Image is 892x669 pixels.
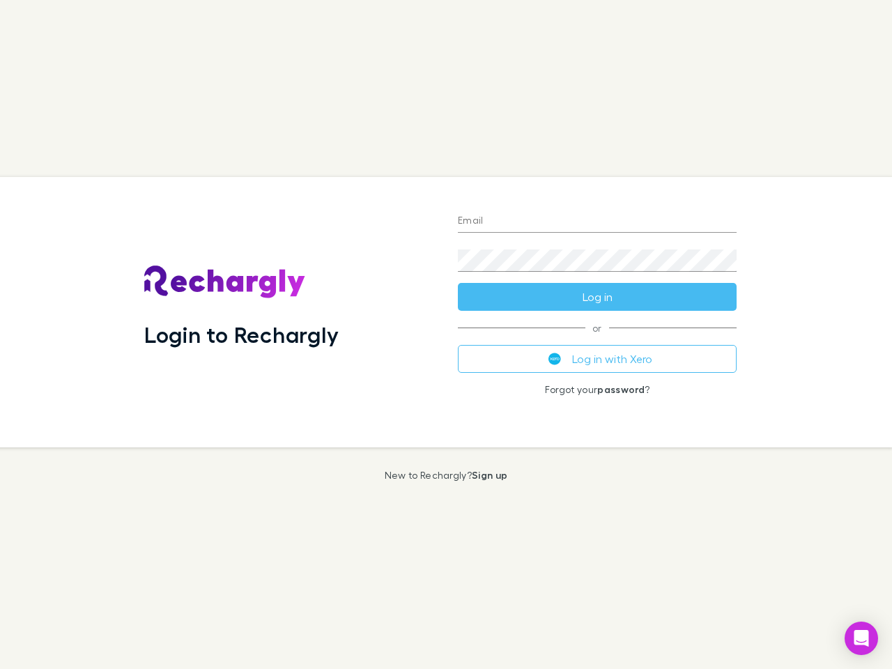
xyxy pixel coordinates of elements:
a: password [597,383,645,395]
h1: Login to Rechargly [144,321,339,348]
p: Forgot your ? [458,384,737,395]
a: Sign up [472,469,507,481]
p: New to Rechargly? [385,470,508,481]
button: Log in [458,283,737,311]
button: Log in with Xero [458,345,737,373]
img: Rechargly's Logo [144,266,306,299]
div: Open Intercom Messenger [845,622,878,655]
img: Xero's logo [548,353,561,365]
